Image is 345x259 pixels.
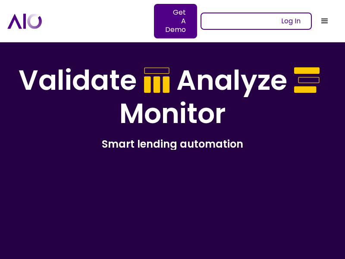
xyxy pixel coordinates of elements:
[312,8,338,34] div: menu
[119,97,226,130] h1: Monitor
[7,13,201,28] a: home
[19,64,137,97] h1: Validate
[154,4,197,38] a: Get A Demo
[201,13,312,30] a: Log In
[14,137,331,151] h2: Smart lending automation
[176,64,287,97] h1: Analyze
